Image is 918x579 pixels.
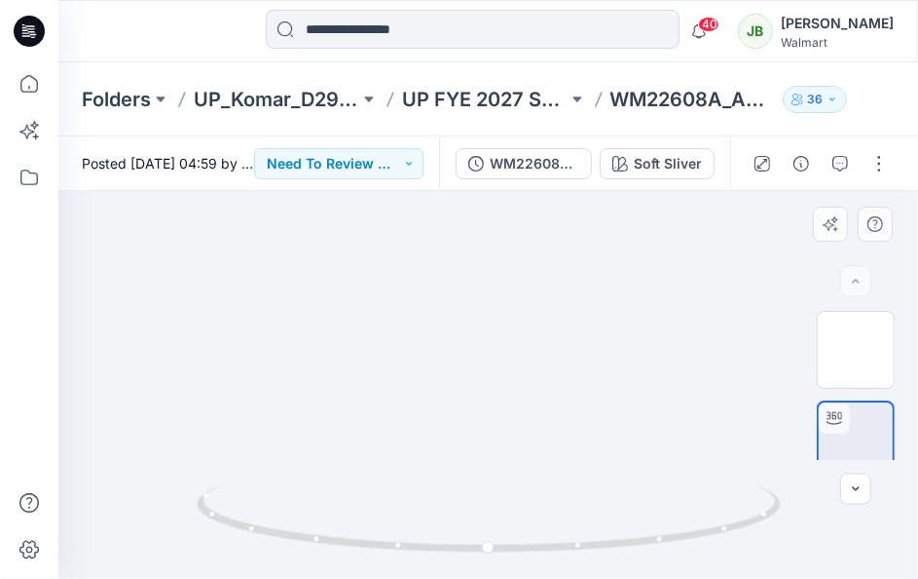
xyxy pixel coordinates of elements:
div: Soft Sliver [634,153,702,174]
a: UP FYE 2027 S3 - [PERSON_NAME] D29 [DEMOGRAPHIC_DATA] Sleepwear [402,86,568,113]
div: [PERSON_NAME] [781,12,894,35]
span: Posted [DATE] 04:59 by [82,153,254,174]
p: 36 [807,89,823,110]
div: Walmart [781,35,894,50]
p: WM22608A_ADM_ ESSENTIALS TEE [610,86,776,113]
a: Folders [82,86,151,113]
div: WM22608A ESSENTIALS TEE REV2 [490,153,579,174]
div: JB [738,14,773,49]
button: WM22608A ESSENTIALS TEE REV2 [456,148,592,179]
button: Details [786,148,817,179]
button: Soft Sliver [600,148,715,179]
a: UP_Komar_D29 [DEMOGRAPHIC_DATA] Sleep [194,86,359,113]
button: 36 [783,86,847,113]
span: 40 [698,17,719,32]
